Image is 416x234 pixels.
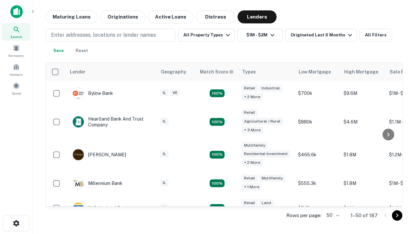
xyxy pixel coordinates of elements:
div: Geography [161,68,186,76]
img: picture [73,88,84,99]
div: IL [160,118,169,125]
div: Heartland Bank And Trust Company [72,116,150,128]
div: Lender [70,68,85,76]
div: Matching Properties: 16, hasApolloMatch: undefined [210,179,225,187]
button: Active Loans [148,10,193,23]
div: Residential Investment [241,150,290,158]
div: + 2 more [241,93,263,101]
th: High Mortgage [340,63,386,81]
p: 1–50 of 187 [351,212,378,219]
span: Search [10,34,22,39]
div: Matching Properties: 27, hasApolloMatch: undefined [210,151,225,159]
th: Capitalize uses an advanced AI algorithm to match your search with the best lender. The match sco... [196,63,238,81]
span: Borrowers [8,53,24,58]
button: Enter addresses, locations or lender names [45,29,175,42]
div: Matching Properties: 17, hasApolloMatch: undefined [210,118,225,126]
img: picture [73,202,84,214]
img: picture [73,116,84,127]
div: + 2 more [241,159,263,166]
td: $555.3k [295,171,340,196]
div: [PERSON_NAME] [72,149,126,161]
span: Saved [12,91,21,96]
img: picture [73,149,84,160]
th: Types [238,63,295,81]
button: Originations [100,10,145,23]
td: $465.6k [295,138,340,171]
button: $1M - $2M [237,29,283,42]
th: Lender [66,63,157,81]
div: Millennium Bank [72,177,123,189]
h6: Match Score [200,68,232,75]
button: All Property Types [178,29,235,42]
div: WI [170,89,180,97]
p: Enter addresses, locations or lender names [51,31,156,39]
button: Reset [71,44,92,57]
div: Agricultural / Rural [241,118,283,125]
a: Saved [2,80,31,97]
div: Multifamily [259,175,285,182]
button: Save your search to get updates of matches that match your search criteria. [48,44,69,57]
button: Go to next page [392,210,402,221]
a: Borrowers [2,42,31,59]
div: High Mortgage [344,68,378,76]
div: Retail [241,109,258,116]
div: OLD National Bank [72,202,128,214]
td: $4M [340,196,386,220]
button: Lenders [238,10,277,23]
td: $700k [295,81,340,106]
div: + 1 more [241,183,262,191]
button: Originated Last 6 Months [285,29,357,42]
div: IL [160,179,169,187]
td: $715k [295,196,340,220]
img: capitalize-icon.png [10,5,23,18]
div: Land [259,199,274,207]
iframe: Chat Widget [383,161,416,192]
a: Search [2,23,31,41]
div: 50 [324,211,340,220]
td: $880k [295,106,340,138]
th: Geography [157,63,196,81]
div: IL [160,204,169,211]
div: Multifamily [241,142,268,149]
div: IL [160,150,169,158]
td: $4.6M [340,106,386,138]
div: Low Mortgage [299,68,331,76]
img: picture [73,178,84,189]
button: Distress [196,10,235,23]
td: $9.6M [340,81,386,106]
div: IL [160,89,169,97]
span: Contacts [10,72,23,77]
td: $1.8M [340,171,386,196]
div: + 3 more [241,126,263,134]
div: Byline Bank [72,87,113,99]
p: Rows per page: [286,212,321,219]
td: $1.8M [340,138,386,171]
th: Low Mortgage [295,63,340,81]
div: Retail [241,84,258,92]
a: Contacts [2,61,31,78]
div: Matching Properties: 20, hasApolloMatch: undefined [210,89,225,97]
div: Capitalize uses an advanced AI algorithm to match your search with the best lender. The match sco... [200,68,234,75]
div: Retail [241,175,258,182]
button: Maturing Loans [45,10,98,23]
div: Matching Properties: 18, hasApolloMatch: undefined [210,204,225,212]
button: All Filters [359,29,392,42]
div: Retail [241,199,258,207]
div: Types [242,68,256,76]
div: Originated Last 6 Months [291,31,354,39]
div: Industrial [259,84,282,92]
